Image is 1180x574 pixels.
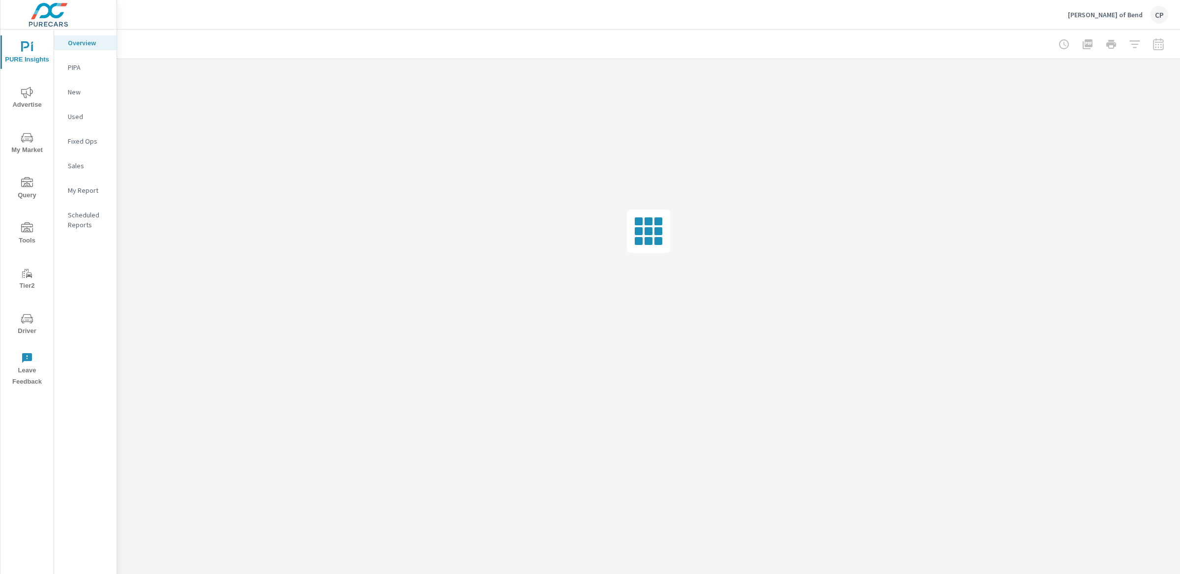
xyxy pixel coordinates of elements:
[68,112,109,121] p: Used
[3,41,51,65] span: PURE Insights
[3,132,51,156] span: My Market
[54,183,117,198] div: My Report
[68,136,109,146] p: Fixed Ops
[54,134,117,149] div: Fixed Ops
[54,60,117,75] div: PIPA
[1068,10,1143,19] p: [PERSON_NAME] of Bend
[54,158,117,173] div: Sales
[68,185,109,195] p: My Report
[0,30,54,392] div: nav menu
[3,87,51,111] span: Advertise
[3,177,51,201] span: Query
[68,161,109,171] p: Sales
[68,62,109,72] p: PIPA
[3,268,51,292] span: Tier2
[3,222,51,246] span: Tools
[54,208,117,232] div: Scheduled Reports
[54,85,117,99] div: New
[68,38,109,48] p: Overview
[3,352,51,388] span: Leave Feedback
[54,109,117,124] div: Used
[68,87,109,97] p: New
[54,35,117,50] div: Overview
[3,313,51,337] span: Driver
[1150,6,1168,24] div: CP
[68,210,109,230] p: Scheduled Reports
